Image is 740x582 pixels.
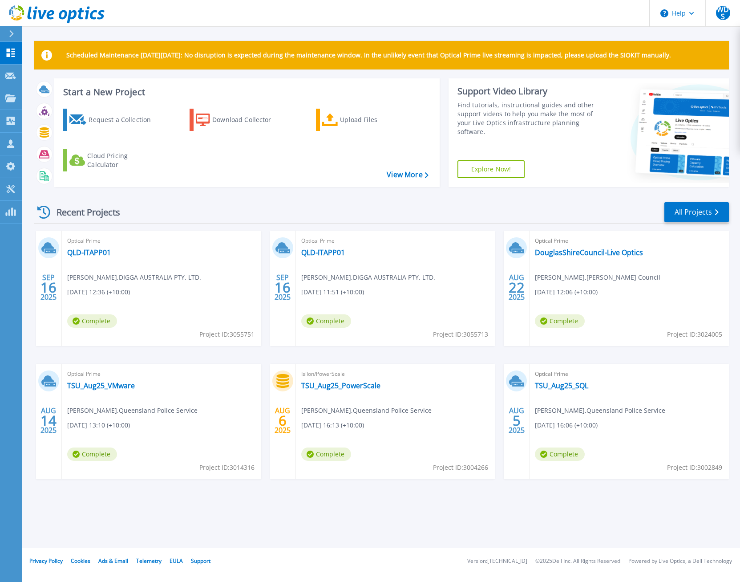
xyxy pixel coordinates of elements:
span: Project ID: 3014316 [199,463,255,472]
a: Ads & Email [98,557,128,565]
a: All Projects [664,202,729,222]
span: Project ID: 3004266 [433,463,488,472]
h3: Start a New Project [63,87,428,97]
span: WDS [716,6,730,20]
span: [PERSON_NAME] , DIGGA AUSTRALIA PTY. LTD. [67,273,201,282]
a: Cookies [71,557,90,565]
div: AUG 2025 [274,404,291,437]
span: Optical Prime [67,236,256,246]
span: 22 [509,284,525,291]
span: 6 [279,417,287,424]
div: Recent Projects [34,201,132,223]
li: Version: [TECHNICAL_ID] [467,558,527,564]
span: 16 [40,284,57,291]
a: Cloud Pricing Calculator [63,149,162,171]
span: [DATE] 16:06 (+10:00) [535,420,598,430]
a: TSU_Aug25_VMware [67,381,135,390]
a: Telemetry [136,557,162,565]
span: Optical Prime [301,236,490,246]
div: AUG 2025 [508,404,525,437]
div: SEP 2025 [274,271,291,304]
span: Complete [301,314,351,328]
a: Privacy Policy [29,557,63,565]
a: Explore Now! [457,160,525,178]
div: Find tutorials, instructional guides and other support videos to help you make the most of your L... [457,101,599,136]
div: SEP 2025 [40,271,57,304]
li: Powered by Live Optics, a Dell Technology [628,558,732,564]
span: [DATE] 16:13 (+10:00) [301,420,364,430]
span: [DATE] 12:36 (+10:00) [67,287,130,297]
span: Project ID: 3055751 [199,330,255,339]
a: QLD-ITAPP01 [67,248,111,257]
span: Project ID: 3055713 [433,330,488,339]
span: Optical Prime [535,236,724,246]
span: [PERSON_NAME] , Queensland Police Service [535,406,665,415]
span: Isilon/PowerScale [301,369,490,379]
span: Optical Prime [535,369,724,379]
span: [PERSON_NAME] , [PERSON_NAME] Council [535,273,660,282]
span: [DATE] 13:10 (+10:00) [67,420,130,430]
a: Upload Files [316,109,415,131]
span: Project ID: 3002849 [667,463,722,472]
a: TSU_Aug25_PowerScale [301,381,380,390]
a: EULA [170,557,183,565]
span: Complete [535,314,585,328]
span: 5 [513,417,521,424]
li: © 2025 Dell Inc. All Rights Reserved [535,558,620,564]
span: Complete [301,448,351,461]
span: Complete [535,448,585,461]
span: Optical Prime [67,369,256,379]
a: Support [191,557,210,565]
div: AUG 2025 [40,404,57,437]
a: Request a Collection [63,109,162,131]
a: Download Collector [190,109,289,131]
span: Complete [67,314,117,328]
a: TSU_Aug25_SQL [535,381,588,390]
div: Download Collector [212,111,283,129]
div: Support Video Library [457,85,599,97]
div: Request a Collection [89,111,160,129]
span: [DATE] 11:51 (+10:00) [301,287,364,297]
a: QLD-ITAPP01 [301,248,345,257]
p: Scheduled Maintenance [DATE][DATE]: No disruption is expected during the maintenance window. In t... [66,52,671,59]
span: Complete [67,448,117,461]
div: Cloud Pricing Calculator [87,151,158,169]
span: 14 [40,417,57,424]
div: AUG 2025 [508,271,525,304]
span: [DATE] 12:06 (+10:00) [535,287,598,297]
span: 16 [275,284,291,291]
a: View More [387,171,428,179]
span: Project ID: 3024005 [667,330,722,339]
span: [PERSON_NAME] , DIGGA AUSTRALIA PTY. LTD. [301,273,435,282]
span: [PERSON_NAME] , Queensland Police Service [301,406,432,415]
a: DouglasShireCouncil-Live Optics [535,248,643,257]
span: [PERSON_NAME] , Queensland Police Service [67,406,198,415]
div: Upload Files [340,111,411,129]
